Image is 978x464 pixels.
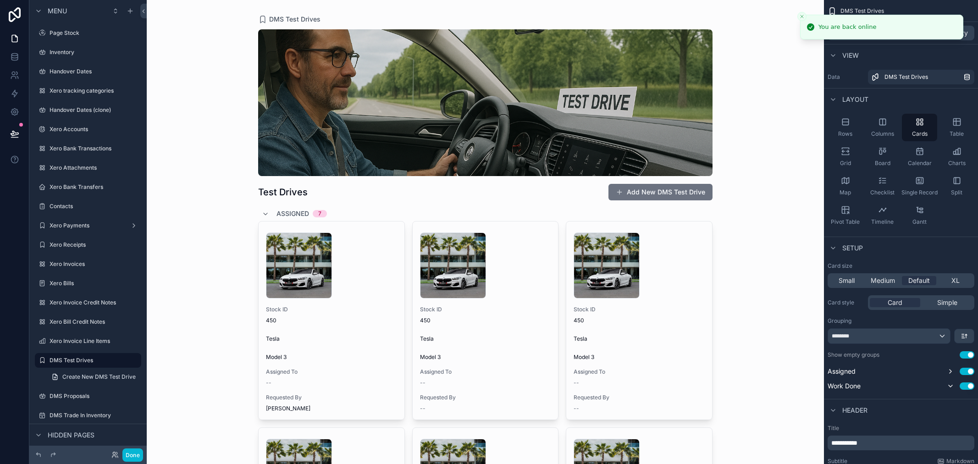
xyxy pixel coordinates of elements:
[35,26,141,40] a: Page Stock
[902,202,937,229] button: Gantt
[840,7,884,15] span: DMS Test Drives
[839,276,855,285] span: Small
[48,431,94,440] span: Hidden pages
[46,370,141,384] a: Create New DMS Test Drive
[50,183,139,191] label: Xero Bank Transfers
[871,276,895,285] span: Medium
[122,448,143,462] button: Done
[828,299,864,306] label: Card style
[939,172,974,200] button: Split
[912,130,928,138] span: Cards
[50,392,139,400] label: DMS Proposals
[948,160,966,167] span: Charts
[50,126,139,133] label: Xero Accounts
[908,276,930,285] span: Default
[412,221,559,420] a: Stock ID450TeslaModel 3Assigned To--Requested By--
[574,306,705,313] span: Stock ID
[35,83,141,98] a: Xero tracking categories
[865,202,900,229] button: Timeline
[842,406,867,415] span: Header
[62,373,136,381] span: Create New DMS Test Drive
[258,15,320,24] a: DMS Test Drives
[937,298,957,307] span: Simple
[35,45,141,60] a: Inventory
[842,51,859,60] span: View
[608,184,713,200] a: Add New DMS Test Drive
[269,15,320,24] span: DMS Test Drives
[35,408,141,423] a: DMS Trade In Inventory
[50,280,139,287] label: Xero Bills
[865,143,900,171] button: Board
[50,106,139,114] label: Handover Dates (clone)
[870,189,895,196] span: Checklist
[266,394,397,401] span: Requested By
[838,130,852,138] span: Rows
[35,122,141,137] a: Xero Accounts
[840,160,851,167] span: Grid
[818,22,876,32] div: You are back online
[828,172,863,200] button: Map
[828,367,856,376] span: Assigned
[266,306,397,313] span: Stock ID
[868,70,974,84] a: DMS Test Drives
[420,317,551,324] span: 450
[420,335,434,342] span: Tesla
[35,353,141,368] a: DMS Test Drives
[828,425,974,432] label: Title
[828,381,861,391] span: Work Done
[266,368,397,376] span: Assigned To
[266,335,280,342] span: Tesla
[828,143,863,171] button: Grid
[842,243,863,253] span: Setup
[50,49,139,56] label: Inventory
[50,164,139,171] label: Xero Attachments
[50,260,139,268] label: Xero Invoices
[840,189,851,196] span: Map
[828,73,864,81] label: Data
[266,317,397,324] span: 450
[35,276,141,291] a: Xero Bills
[828,262,852,270] label: Card size
[48,6,67,16] span: Menu
[35,218,141,233] a: Xero Payments
[574,394,705,401] span: Requested By
[951,276,960,285] span: XL
[35,180,141,194] a: Xero Bank Transfers
[50,318,139,326] label: Xero Bill Credit Notes
[902,114,937,141] button: Cards
[828,317,851,325] label: Grouping
[50,299,139,306] label: Xero Invoice Credit Notes
[908,160,932,167] span: Calendar
[266,405,397,412] span: [PERSON_NAME]
[420,354,441,361] span: Model 3
[939,114,974,141] button: Table
[420,306,551,313] span: Stock ID
[420,405,425,412] span: --
[276,209,309,218] span: Assigned
[35,238,141,252] a: Xero Receipts
[950,130,964,138] span: Table
[50,241,139,249] label: Xero Receipts
[574,335,587,342] span: Tesla
[797,12,807,21] button: Close toast
[35,315,141,329] a: Xero Bill Credit Notes
[828,436,974,450] div: scrollable content
[50,68,139,75] label: Handover Dates
[35,334,141,348] a: Xero Invoice Line Items
[871,130,894,138] span: Columns
[50,29,139,37] label: Page Stock
[50,145,139,152] label: Xero Bank Transactions
[50,337,139,345] label: Xero Invoice Line Items
[912,218,927,226] span: Gantt
[318,210,321,217] div: 7
[35,103,141,117] a: Handover Dates (clone)
[884,73,928,81] span: DMS Test Drives
[574,354,594,361] span: Model 3
[902,172,937,200] button: Single Record
[901,189,938,196] span: Single Record
[35,257,141,271] a: Xero Invoices
[939,143,974,171] button: Charts
[831,218,860,226] span: Pivot Table
[266,354,287,361] span: Model 3
[566,221,713,420] a: Stock ID450TeslaModel 3Assigned To--Requested By--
